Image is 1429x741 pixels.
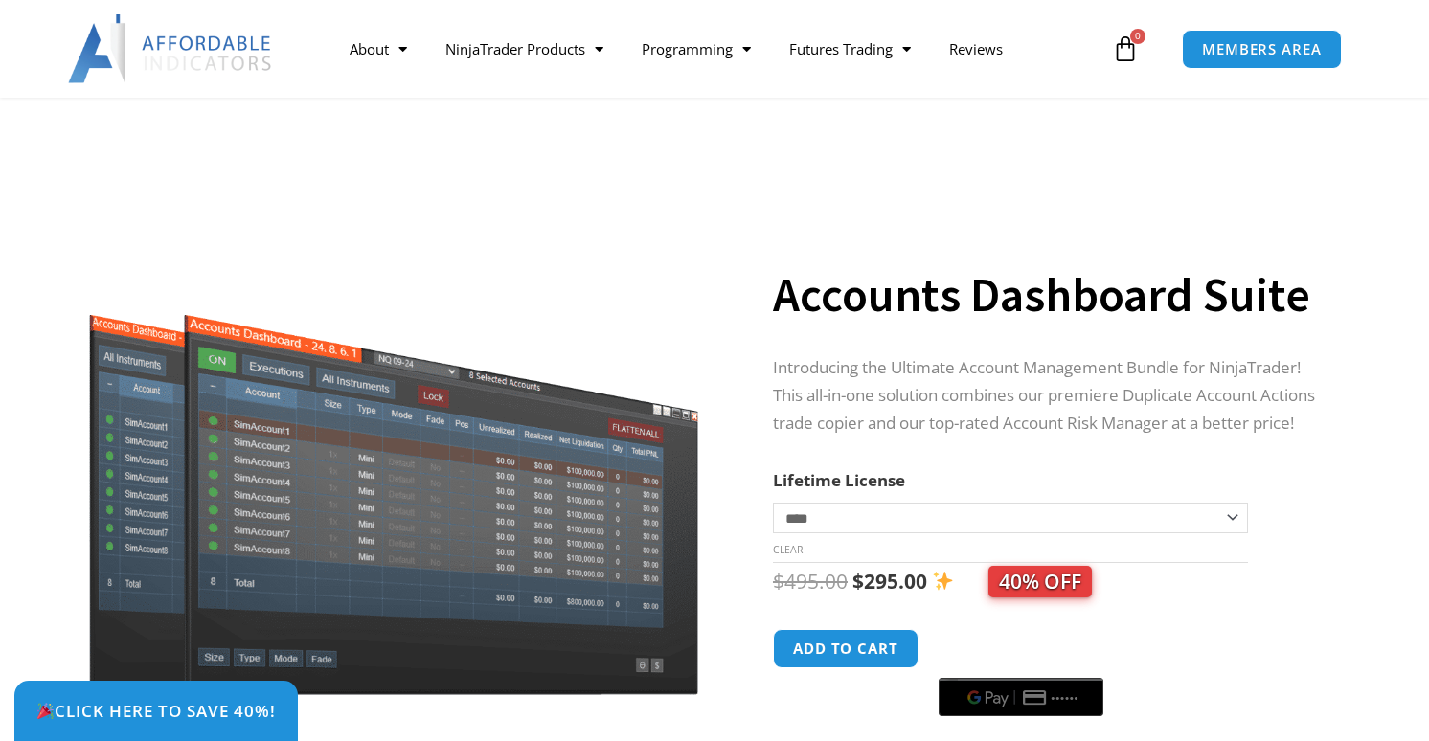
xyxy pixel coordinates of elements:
span: MEMBERS AREA [1202,42,1322,56]
a: Futures Trading [770,27,930,71]
bdi: 295.00 [852,568,927,595]
span: $ [852,568,864,595]
img: ✨ [933,571,953,591]
p: Introducing the Ultimate Account Management Bundle for NinjaTrader! This all-in-one solution comb... [773,354,1332,438]
span: $ [773,568,784,595]
iframe: Secure express checkout frame [935,626,1107,672]
a: Clear options [773,543,803,556]
span: 40% OFF [988,566,1092,597]
img: Screenshot 2024-08-26 155710eeeee [86,204,702,695]
a: About [330,27,426,71]
a: Programming [623,27,770,71]
img: 🎉 [37,703,54,719]
a: 0 [1083,21,1168,77]
button: Buy with GPay [939,678,1103,716]
span: Click Here to save 40%! [36,703,276,719]
a: MEMBERS AREA [1182,30,1342,69]
button: Add to cart [773,629,919,668]
span: 0 [1130,29,1145,44]
nav: Menu [330,27,1107,71]
bdi: 495.00 [773,568,848,595]
a: NinjaTrader Products [426,27,623,71]
label: Lifetime License [773,469,905,491]
img: LogoAI | Affordable Indicators – NinjaTrader [68,14,274,83]
a: Reviews [930,27,1022,71]
a: 🎉Click Here to save 40%! [14,681,298,741]
h1: Accounts Dashboard Suite [773,261,1332,328]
